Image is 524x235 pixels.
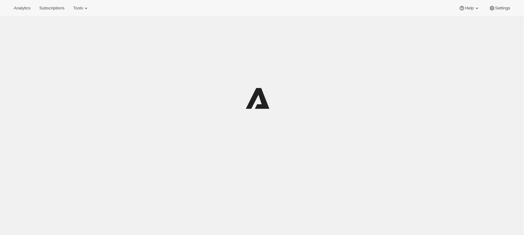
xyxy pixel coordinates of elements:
[465,6,473,11] span: Help
[39,6,64,11] span: Subscriptions
[14,6,30,11] span: Analytics
[35,4,68,13] button: Subscriptions
[495,6,510,11] span: Settings
[485,4,514,13] button: Settings
[10,4,34,13] button: Analytics
[69,4,93,13] button: Tools
[455,4,483,13] button: Help
[73,6,83,11] span: Tools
